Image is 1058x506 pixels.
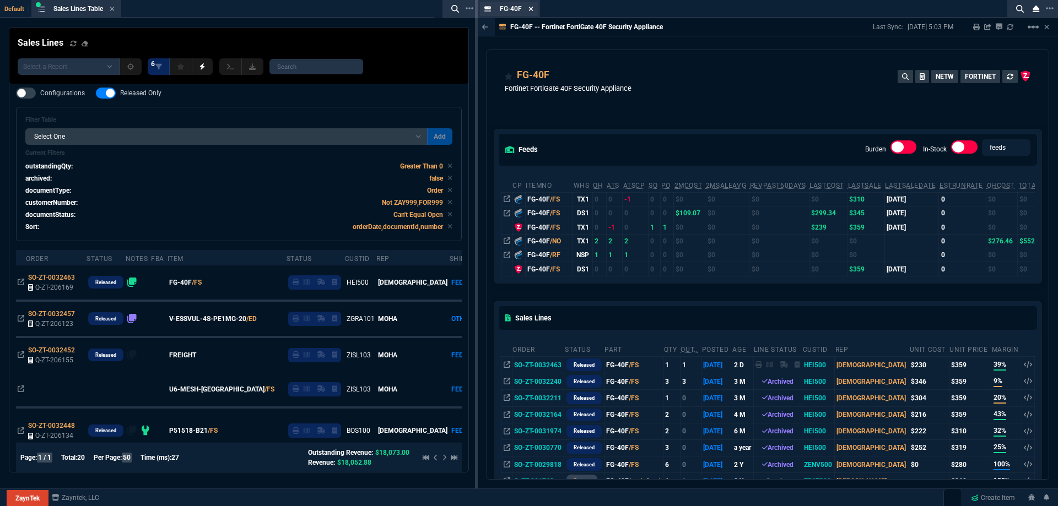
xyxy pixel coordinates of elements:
span: /FS [550,265,560,273]
p: FG-40F -- Fortinet FortiGate 40F Security Appliance [510,23,663,31]
td: $0 [809,192,847,206]
td: 0 [648,248,661,262]
span: Configurations [40,89,85,97]
p: Released [574,410,595,419]
p: documentStatus: [25,210,75,220]
td: 0 [939,262,986,276]
td: [DATE] [884,206,939,220]
th: Part [604,341,663,357]
th: Rep [835,341,909,357]
span: /FS [550,195,560,203]
a: /FS [264,384,274,394]
span: 39% [994,360,1006,371]
abbr: Total units in inventory. [593,182,603,189]
nx-icon: Open In Opposite Panel [504,411,510,418]
div: FG-40F [527,222,571,232]
nx-icon: Back to Table [482,23,488,31]
th: Unit Cost [909,341,949,357]
span: 43% [994,409,1006,420]
p: Released [95,426,116,435]
abbr: ATS with all companies combined [623,182,645,189]
td: TX1 [573,192,592,206]
td: $0 [749,262,809,276]
a: Hide Workbench [1044,23,1049,31]
td: 2 [663,406,681,423]
nx-icon: Open In Opposite Panel [18,385,24,393]
td: HEI500 [802,373,835,390]
td: FG-40F [604,357,663,373]
td: 0 [939,234,986,248]
code: Greater Than 0 [400,162,443,170]
abbr: Total sales within a 30 day window based on last time there was inventory [940,182,983,189]
td: $0 [705,206,749,220]
th: Order [512,341,564,357]
td: 0 [680,390,701,406]
td: TX1 [573,220,592,234]
td: $0 [986,192,1018,206]
abbr: Outstanding (To Ship) [681,346,698,353]
code: Not ZAY999,FOR999 [382,199,443,206]
nx-icon: Close Tab [528,5,533,14]
td: -1 [606,220,622,234]
td: 0 [606,262,622,276]
td: SO-ZT-0032211 [512,390,564,406]
th: Posted [701,341,732,357]
a: /FS [208,426,218,436]
div: Item [168,254,183,263]
td: 0 [592,220,606,234]
nx-icon: Open In Opposite Panel [504,209,510,217]
abbr: Avg Sale from SO invoices for 2 months [706,182,746,189]
p: documentType: [25,186,71,195]
p: Released [574,460,595,469]
td: $0 [749,234,809,248]
a: /FS [192,278,202,287]
div: $304 [911,393,947,403]
td: $359 [949,406,991,423]
span: SO-ZT-0032448 [28,422,75,429]
p: Released [95,314,116,323]
nx-fornida-erp-notes: number [127,316,137,324]
p: Sort: [25,222,39,232]
td: $0 [749,220,809,234]
p: Released [574,377,595,386]
td: 0 [661,234,674,248]
mat-icon: Example home icon [1027,20,1040,34]
td: 0 [939,220,986,234]
td: $310 [848,192,884,206]
td: HEI500 [802,390,835,406]
a: /ED [246,314,257,324]
td: DS1 [573,206,592,220]
td: 1 [606,248,622,262]
td: [DATE] [701,390,732,406]
a: Create Item [967,489,1019,506]
nx-fornida-erp-notes: number [127,352,137,360]
td: 2 [592,234,606,248]
td: 0 [623,206,649,220]
button: FORTINET [960,70,1000,83]
td: SO-ZT-0032164 [512,406,564,423]
span: Sales Lines Table [53,5,103,13]
td: 0 [623,262,649,276]
td: $359 [848,220,884,234]
td: $109.07 [674,206,705,220]
td: $359 [949,357,991,373]
label: In-Stock [923,145,947,153]
span: Default [4,6,29,13]
th: Status [564,341,604,357]
td: 0 [939,206,986,220]
div: FG-40F [527,236,571,246]
td: $0 [809,262,847,276]
td: NSP [573,248,592,262]
td: 1 [623,248,649,262]
nx-icon: Open In Opposite Panel [18,351,24,359]
abbr: Total units on open Purchase Orders [661,182,671,189]
td: 0 [680,406,701,423]
h5: Sales Lines [505,313,552,323]
div: Add to Watchlist [505,68,512,83]
td: $0 [705,234,749,248]
td: $0 [809,248,847,262]
td: $0 [705,220,749,234]
td: -1 [623,192,649,206]
th: ItemNo [525,177,573,193]
td: [DATE] [701,357,732,373]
